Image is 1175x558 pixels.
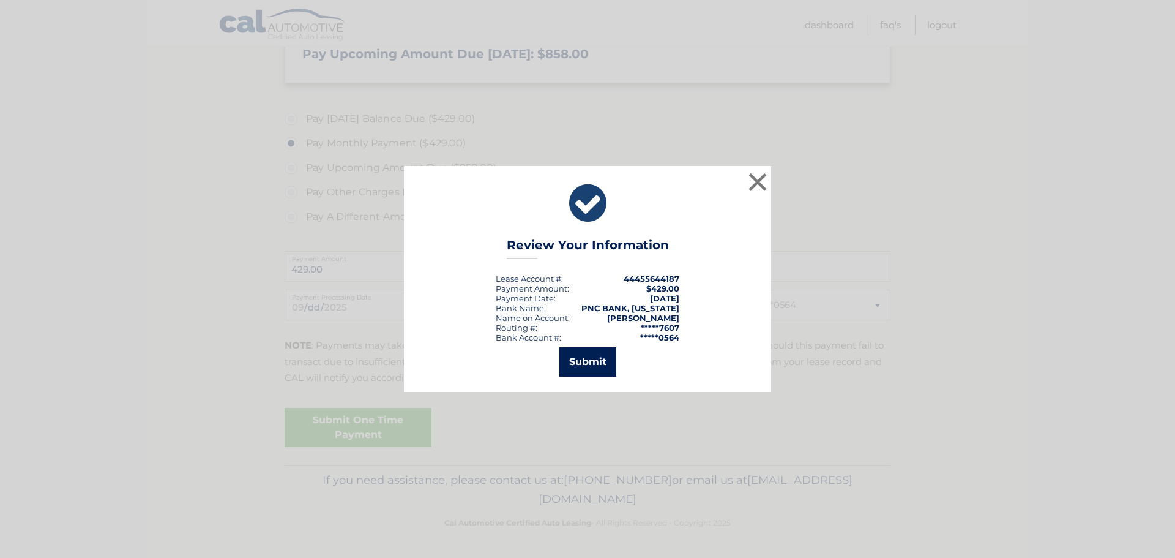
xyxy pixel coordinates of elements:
span: Payment Date [496,293,554,303]
div: Bank Name: [496,303,546,313]
strong: [PERSON_NAME] [607,313,679,323]
div: Payment Amount: [496,284,569,293]
h3: Review Your Information [507,238,669,259]
strong: 44455644187 [624,274,679,284]
div: Name on Account: [496,313,570,323]
div: Bank Account #: [496,333,561,342]
span: [DATE] [650,293,679,303]
strong: PNC BANK, [US_STATE] [581,303,679,313]
div: Lease Account #: [496,274,563,284]
div: : [496,293,556,303]
button: × [745,170,770,194]
button: Submit [559,347,616,377]
span: $429.00 [646,284,679,293]
div: Routing #: [496,323,537,333]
